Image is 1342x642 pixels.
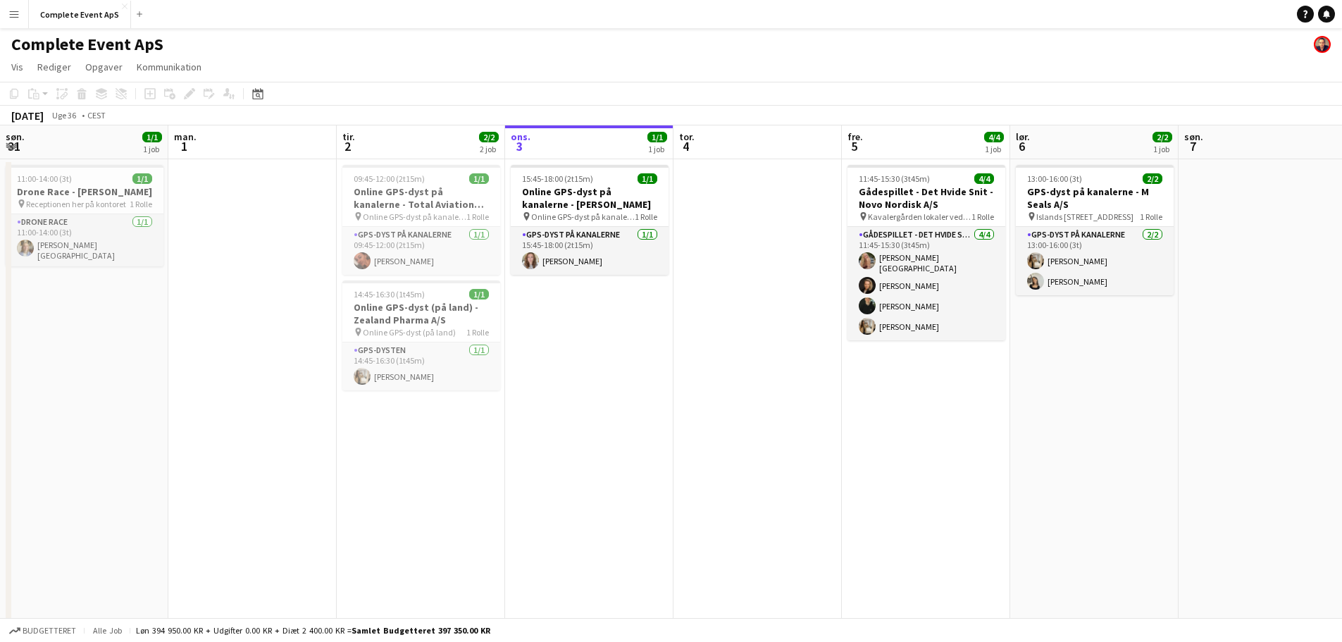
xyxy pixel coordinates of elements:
[847,227,1005,340] app-card-role: Gådespillet - Det Hvide Snit4/411:45-15:30 (3t45m)[PERSON_NAME][GEOGRAPHIC_DATA][PERSON_NAME][PER...
[511,165,669,275] app-job-card: 15:45-18:00 (2t15m)1/1Online GPS-dyst på kanalerne - [PERSON_NAME] Online GPS-dyst på kanalerne1 ...
[466,211,489,222] span: 1 Rolle
[26,199,126,209] span: Receptionen her på kontoret
[511,130,530,143] span: ons.
[17,173,72,184] span: 11:00-14:00 (3t)
[11,61,23,73] span: Vis
[1016,130,1030,143] span: lør.
[522,173,593,184] span: 15:45-18:00 (2t15m)
[174,130,197,143] span: man.
[85,61,123,73] span: Opgaver
[342,301,500,326] h3: Online GPS-dyst (på land) - Zealand Pharma A/S
[142,132,162,142] span: 1/1
[984,132,1004,142] span: 4/4
[1016,227,1174,295] app-card-role: GPS-dyst på kanalerne2/213:00-16:00 (3t)[PERSON_NAME][PERSON_NAME]
[1143,173,1162,184] span: 2/2
[679,130,695,143] span: tor.
[511,185,669,211] h3: Online GPS-dyst på kanalerne - [PERSON_NAME]
[342,165,500,275] app-job-card: 09:45-12:00 (2t15m)1/1Online GPS-dyst på kanalerne - Total Aviation Ltd A/S Online GPS-dyst på ka...
[354,173,425,184] span: 09:45-12:00 (2t15m)
[11,34,163,55] h1: Complete Event ApS
[363,211,466,222] span: Online GPS-dyst på kanalerne
[172,138,197,154] span: 1
[1016,185,1174,211] h3: GPS-dyst på kanalerne - M Seals A/S
[6,214,163,266] app-card-role: Drone Race1/111:00-14:00 (3t)[PERSON_NAME][GEOGRAPHIC_DATA]
[511,227,669,275] app-card-role: GPS-dyst på kanalerne1/115:45-18:00 (2t15m)[PERSON_NAME]
[29,1,131,28] button: Complete Event ApS
[11,109,44,123] div: [DATE]
[1140,211,1162,222] span: 1 Rolle
[479,132,499,142] span: 2/2
[136,625,490,636] div: Løn 394 950.00 KR + Udgifter 0.00 KR + Diæt 2 400.00 KR =
[985,144,1003,154] div: 1 job
[1016,165,1174,295] app-job-card: 13:00-16:00 (3t)2/2GPS-dyst på kanalerne - M Seals A/S Islands [STREET_ADDRESS]1 RolleGPS-dyst på...
[845,138,863,154] span: 5
[638,173,657,184] span: 1/1
[143,144,161,154] div: 1 job
[363,327,456,338] span: Online GPS-dyst (på land)
[6,165,163,266] app-job-card: 11:00-14:00 (3t)1/1Drone Race - [PERSON_NAME] Receptionen her på kontoret1 RolleDrone Race1/111:0...
[1182,138,1203,154] span: 7
[868,211,971,222] span: Kavalergården lokaler ved siden af slottet
[648,144,666,154] div: 1 job
[352,625,490,636] span: Samlet budgetteret 397 350.00 KR
[974,173,994,184] span: 4/4
[847,130,863,143] span: fre.
[509,138,530,154] span: 3
[531,211,635,222] span: Online GPS-dyst på kanalerne
[647,132,667,142] span: 1/1
[1184,130,1203,143] span: søn.
[1036,211,1133,222] span: Islands [STREET_ADDRESS]
[137,61,201,73] span: Kommunikation
[971,211,994,222] span: 1 Rolle
[340,138,355,154] span: 2
[480,144,498,154] div: 2 job
[342,280,500,390] app-job-card: 14:45-16:30 (1t45m)1/1Online GPS-dyst (på land) - Zealand Pharma A/S Online GPS-dyst (på land)1 R...
[87,110,106,121] div: CEST
[1314,36,1331,53] app-user-avatar: Christian Brøckner
[847,165,1005,340] app-job-card: 11:45-15:30 (3t45m)4/4Gådespillet - Det Hvide Snit - Novo Nordisk A/S Kavalergården lokaler ved s...
[1027,173,1082,184] span: 13:00-16:00 (3t)
[130,199,152,209] span: 1 Rolle
[342,185,500,211] h3: Online GPS-dyst på kanalerne - Total Aviation Ltd A/S
[342,342,500,390] app-card-role: GPS-dysten1/114:45-16:30 (1t45m)[PERSON_NAME]
[7,623,78,638] button: Budgetteret
[847,185,1005,211] h3: Gådespillet - Det Hvide Snit - Novo Nordisk A/S
[90,625,124,636] span: Alle job
[32,58,77,76] a: Rediger
[6,58,29,76] a: Vis
[1153,144,1172,154] div: 1 job
[466,327,489,338] span: 1 Rolle
[354,289,425,300] span: 14:45-16:30 (1t45m)
[677,138,695,154] span: 4
[4,138,25,154] span: 31
[469,289,489,300] span: 1/1
[6,185,163,198] h3: Drone Race - [PERSON_NAME]
[342,227,500,275] app-card-role: GPS-dyst på kanalerne1/109:45-12:00 (2t15m)[PERSON_NAME]
[80,58,128,76] a: Opgaver
[635,211,657,222] span: 1 Rolle
[859,173,930,184] span: 11:45-15:30 (3t45m)
[1014,138,1030,154] span: 6
[342,130,355,143] span: tir.
[131,58,207,76] a: Kommunikation
[37,61,71,73] span: Rediger
[6,130,25,143] span: søn.
[132,173,152,184] span: 1/1
[46,110,82,121] span: Uge 36
[469,173,489,184] span: 1/1
[23,626,76,636] span: Budgetteret
[1152,132,1172,142] span: 2/2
